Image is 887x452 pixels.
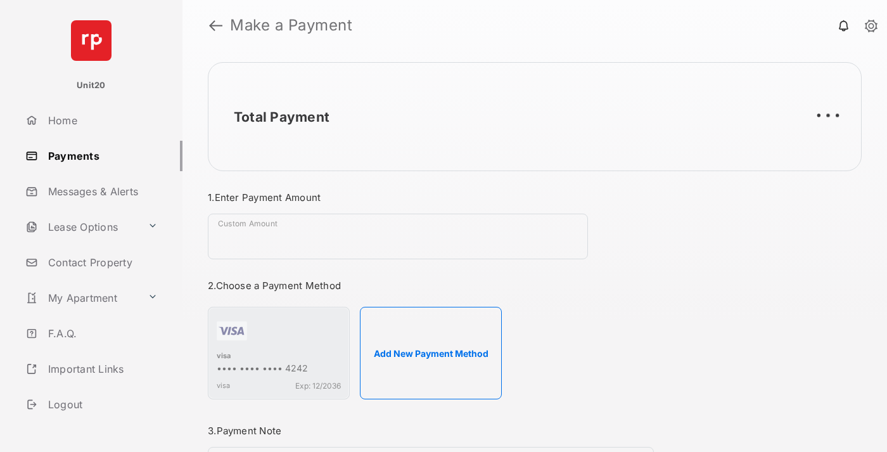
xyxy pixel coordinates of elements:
[20,105,182,136] a: Home
[20,283,143,313] a: My Apartment
[20,389,182,420] a: Logout
[20,247,182,278] a: Contact Property
[217,363,341,376] div: •••• •••• •••• 4242
[208,280,654,292] h3: 2. Choose a Payment Method
[217,381,230,391] span: visa
[20,354,163,384] a: Important Links
[71,20,112,61] img: svg+xml;base64,PHN2ZyB4bWxucz0iaHR0cDovL3d3dy53My5vcmcvMjAwMC9zdmciIHdpZHRoPSI2NCIgaGVpZ2h0PSI2NC...
[20,212,143,242] a: Lease Options
[234,109,329,125] h2: Total Payment
[208,307,350,399] div: visa•••• •••• •••• 4242visaExp: 12/2036
[217,351,341,363] div: visa
[20,176,182,207] a: Messages & Alerts
[77,79,106,92] p: Unit20
[20,141,182,171] a: Payments
[208,425,654,437] h3: 3. Payment Note
[20,318,182,349] a: F.A.Q.
[360,307,502,399] button: Add New Payment Method
[230,18,352,33] strong: Make a Payment
[295,381,341,391] span: Exp: 12/2036
[208,191,654,203] h3: 1. Enter Payment Amount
